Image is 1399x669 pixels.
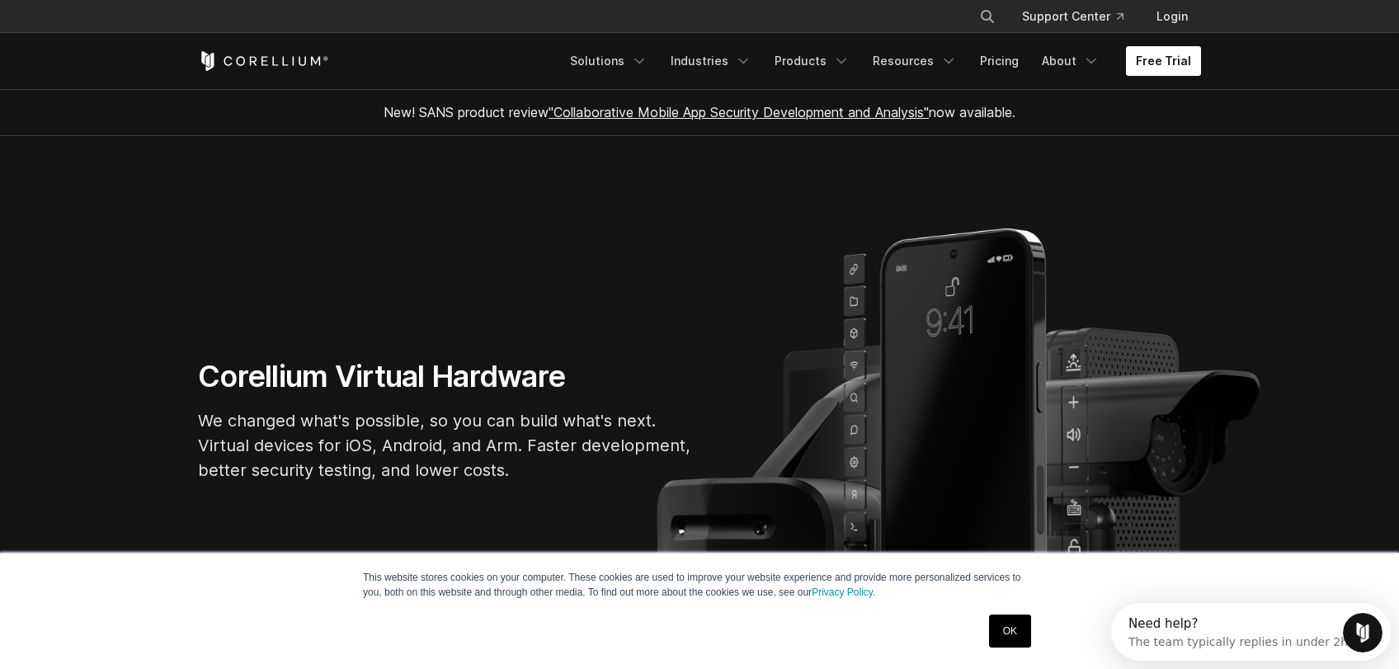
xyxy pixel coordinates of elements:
[7,7,285,52] div: Open Intercom Messenger
[989,615,1031,648] a: OK
[198,51,329,71] a: Corellium Home
[765,46,860,76] a: Products
[17,27,237,45] div: The team typically replies in under 2h
[17,14,237,27] div: Need help?
[1032,46,1109,76] a: About
[1009,2,1137,31] a: Support Center
[1126,46,1201,76] a: Free Trial
[661,46,761,76] a: Industries
[363,570,1036,600] p: This website stores cookies on your computer. These cookies are used to improve your website expe...
[863,46,967,76] a: Resources
[812,587,875,598] a: Privacy Policy.
[1143,2,1201,31] a: Login
[973,2,1002,31] button: Search
[549,104,929,120] a: "Collaborative Mobile App Security Development and Analysis"
[1343,613,1383,653] iframe: Intercom live chat
[384,104,1015,120] span: New! SANS product review now available.
[970,46,1029,76] a: Pricing
[198,358,693,395] h1: Corellium Virtual Hardware
[1111,603,1391,661] iframe: Intercom live chat discovery launcher
[959,2,1201,31] div: Navigation Menu
[560,46,657,76] a: Solutions
[560,46,1201,76] div: Navigation Menu
[198,408,693,483] p: We changed what's possible, so you can build what's next. Virtual devices for iOS, Android, and A...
